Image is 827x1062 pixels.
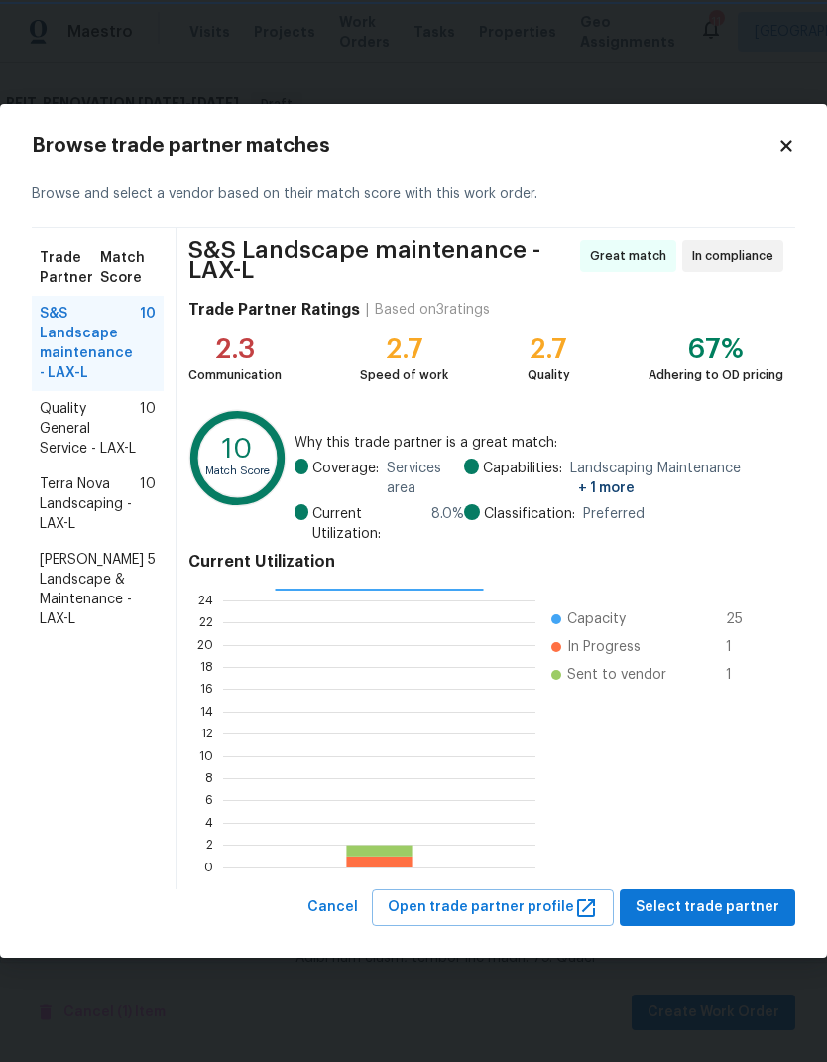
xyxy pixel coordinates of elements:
span: Great match [590,246,674,266]
span: Cancel [307,895,358,920]
text: 10 [199,750,213,762]
span: Sent to vendor [567,665,666,685]
span: Why this trade partner is a great match: [295,433,783,453]
text: 20 [197,639,213,651]
span: 10 [140,474,156,534]
span: 10 [140,399,156,459]
div: Communication [188,365,282,385]
span: Quality General Service - LAX-L [40,399,140,459]
span: [PERSON_NAME] Landscape & Maintenance - LAX-L [40,550,148,629]
span: Match Score [100,248,156,288]
span: Current Utilization: [312,504,423,544]
text: 12 [201,728,213,739]
span: Landscaping Maintenance [570,459,783,498]
span: Services area [387,459,464,498]
div: Browse and select a vendor based on their match score with this work order. [32,160,795,228]
span: Capabilities: [483,459,562,498]
text: 22 [199,616,213,628]
span: Preferred [583,504,645,524]
button: Select trade partner [620,889,795,926]
span: In Progress [567,637,641,657]
span: Trade Partner [40,248,100,288]
text: 0 [204,862,213,873]
span: Coverage: [312,459,379,498]
text: 10 [222,437,252,464]
text: 4 [205,817,213,829]
text: 16 [200,684,213,696]
div: Adhering to OD pricing [649,365,783,385]
span: S&S Landscape maintenance - LAX-L [188,240,574,280]
span: + 1 more [578,481,635,495]
span: 25 [726,609,758,629]
h4: Trade Partner Ratings [188,300,360,320]
span: 8.0 % [431,504,464,544]
div: Quality [528,365,570,385]
span: Terra Nova Landscaping - LAX-L [40,474,140,534]
text: 24 [198,595,213,606]
h4: Current Utilization [188,552,783,572]
div: Speed of work [360,365,448,385]
button: Cancel [299,889,366,926]
text: 14 [200,706,213,718]
div: 67% [649,339,783,359]
span: Capacity [567,609,626,629]
h2: Browse trade partner matches [32,136,777,156]
text: 18 [200,661,213,673]
span: 10 [140,304,156,383]
span: Select trade partner [636,895,779,920]
span: S&S Landscape maintenance - LAX-L [40,304,140,383]
span: 5 [148,550,156,629]
div: 2.7 [528,339,570,359]
text: 6 [205,795,213,807]
span: 1 [726,637,758,657]
text: 8 [205,772,213,784]
span: Classification: [484,504,575,524]
div: | [360,300,375,320]
span: In compliance [692,246,781,266]
div: 2.3 [188,339,282,359]
span: Open trade partner profile [388,895,598,920]
button: Open trade partner profile [372,889,614,926]
text: Match Score [205,465,270,476]
div: 2.7 [360,339,448,359]
span: 1 [726,665,758,685]
div: Based on 3 ratings [375,300,490,320]
text: 2 [206,839,213,851]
